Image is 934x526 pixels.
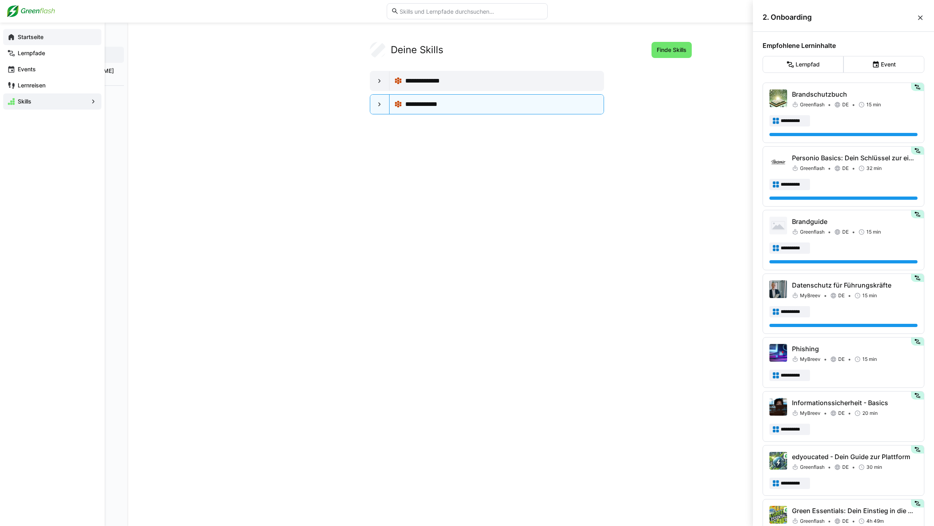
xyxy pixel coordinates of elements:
[652,42,692,58] button: Finde Skills
[842,464,849,470] span: DE
[866,518,884,524] span: 4h 49m
[842,229,849,235] span: DE
[800,101,825,108] span: Greenflash
[842,165,849,172] span: DE
[838,410,845,416] span: DE
[792,217,918,226] p: Brandguide
[763,13,916,22] span: 2. Onboarding
[800,410,821,416] span: MyBreev
[862,292,877,299] span: 15 min
[769,344,787,362] img: Phishing
[656,46,688,54] span: Finde Skills
[838,292,845,299] span: DE
[769,452,787,470] img: edyoucated - Dein Guide zur Plattform
[792,344,918,354] p: Phishing
[769,89,787,107] img: Brandschutzbuch
[391,44,443,56] h2: Deine Skills
[862,410,878,416] span: 20 min
[866,464,882,470] span: 30 min
[769,217,787,234] img: Brandguide
[763,56,843,73] eds-button-option: Lernpfad
[800,356,821,362] span: MyBreev
[842,101,849,108] span: DE
[838,356,845,362] span: DE
[800,229,825,235] span: Greenflash
[842,518,849,524] span: DE
[792,89,918,99] p: Brandschutzbuch
[866,229,881,235] span: 15 min
[862,356,877,362] span: 15 min
[399,8,543,15] input: Skills und Lernpfade durchsuchen…
[792,452,918,462] p: edyoucated - Dein Guide zur Plattform
[800,518,825,524] span: Greenflash
[800,165,825,172] span: Greenflash
[792,280,918,290] p: Datenschutz für Führungskräfte
[800,292,821,299] span: MyBreev
[866,101,881,108] span: 15 min
[792,153,918,163] p: Personio Basics: Dein Schlüssel zur einfachen Systemnutzung
[866,165,882,172] span: 32 min
[769,280,787,298] img: Datenschutz für Führungskräfte
[769,153,787,171] img: Personio Basics: Dein Schlüssel zur einfachen Systemnutzung
[792,506,918,516] p: Green Essentials: Dein Einstieg in die Welt der erneuerbaren Energien
[769,398,787,416] img: Informationssicherheit - Basics
[800,464,825,470] span: Greenflash
[792,398,918,408] p: Informationssicherheit - Basics
[843,56,924,73] eds-button-option: Event
[769,506,787,524] img: Green Essentials: Dein Einstieg in die Welt der erneuerbaren Energien
[763,41,924,50] h4: Empfohlene Lerninhalte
